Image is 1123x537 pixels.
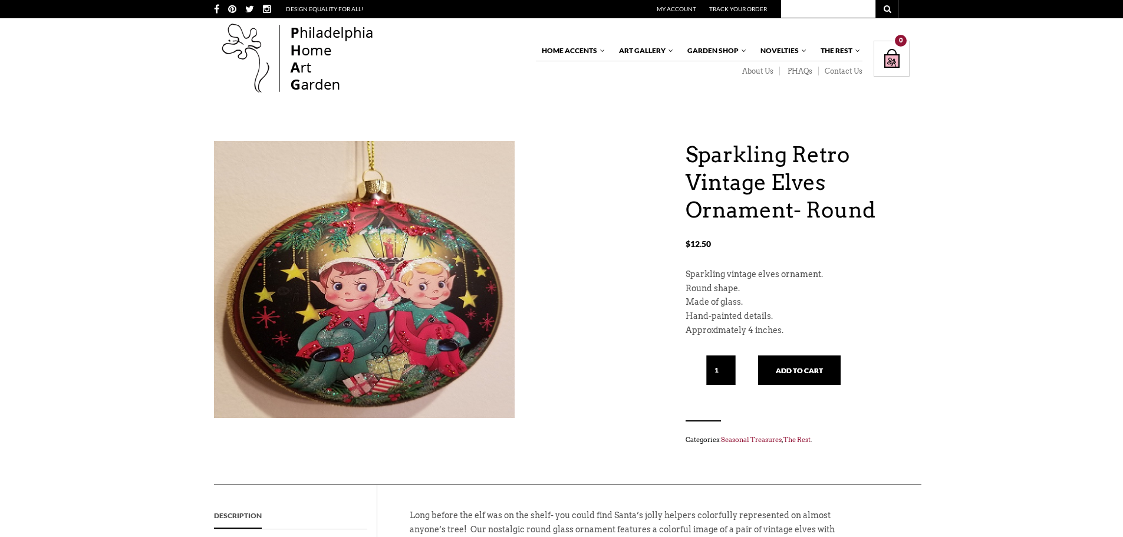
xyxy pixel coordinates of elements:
a: PHAQs [780,67,819,76]
p: Made of glass. [686,295,910,309]
p: Approximately 4 inches. [686,324,910,338]
a: Home Accents [536,41,606,61]
a: The Rest [783,436,811,444]
a: My Account [657,5,696,12]
a: Track Your Order [709,5,767,12]
span: Categories: , . [686,433,910,446]
a: About Us [735,67,780,76]
a: Garden Shop [681,41,747,61]
a: Description [214,503,262,529]
button: Add to cart [758,355,841,385]
p: Hand-painted details. [686,309,910,324]
bdi: 12.50 [686,239,711,249]
p: Sparkling vintage elves ornament. [686,268,910,282]
h1: Sparkling Retro Vintage Elves Ornament- Round [686,141,910,223]
span: $ [686,239,690,249]
input: Qty [706,355,736,385]
div: 0 [895,35,907,47]
a: Art Gallery [613,41,674,61]
a: Contact Us [819,67,862,76]
a: Novelties [755,41,808,61]
p: Round shape. [686,282,910,296]
a: Seasonal Treasures [721,436,782,444]
a: The Rest [815,41,861,61]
